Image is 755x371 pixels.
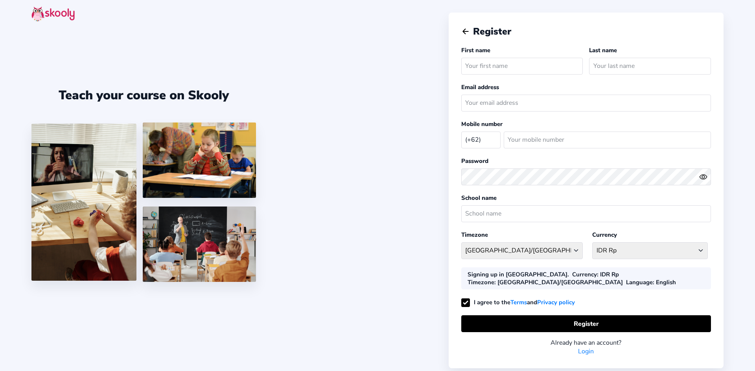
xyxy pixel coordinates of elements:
[461,338,711,347] div: Already have an account?
[699,173,707,181] ion-icon: eye outline
[31,124,136,281] img: 1.jpg
[504,132,711,148] input: Your mobile number
[461,58,583,75] input: Your first name
[468,278,494,286] b: Timezone
[699,173,711,181] button: eye outlineeye off outline
[31,87,256,104] div: Teach your course on Skooly
[461,46,490,54] label: First name
[473,25,511,38] span: Register
[143,207,256,282] img: 5.png
[589,46,617,54] label: Last name
[31,6,75,22] img: skooly-logo.png
[626,278,653,286] b: Language
[510,298,527,307] a: Terms
[461,298,575,306] label: I agree to the and
[578,347,594,356] a: Login
[461,83,499,91] label: Email address
[537,298,575,307] a: Privacy policy
[461,194,497,202] label: School name
[143,122,256,198] img: 4.png
[572,270,597,278] b: Currency
[461,157,488,165] label: Password
[468,270,569,278] div: Signing up in [GEOGRAPHIC_DATA].
[461,27,470,36] button: arrow back outline
[572,270,619,278] div: : IDR Rp
[589,58,711,75] input: Your last name
[461,120,503,128] label: Mobile number
[461,315,711,332] button: Register
[626,278,676,286] div: : English
[592,231,617,239] label: Currency
[461,205,711,222] input: School name
[461,231,488,239] label: Timezone
[468,278,623,286] div: : [GEOGRAPHIC_DATA]/[GEOGRAPHIC_DATA]
[461,95,711,111] input: Your email address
